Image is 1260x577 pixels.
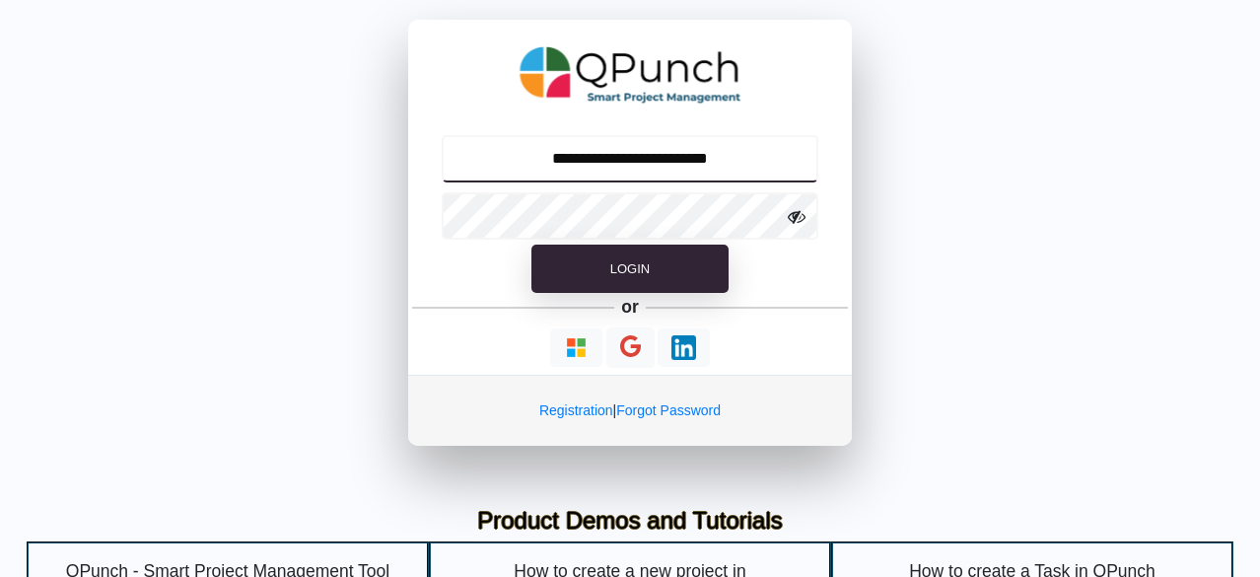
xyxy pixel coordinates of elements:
a: Registration [539,402,613,418]
h5: or [618,293,643,321]
button: Continue With Google [606,327,655,368]
button: Continue With Microsoft Azure [550,328,602,367]
img: Loading... [564,335,589,360]
a: Forgot Password [616,402,721,418]
button: Continue With LinkedIn [658,328,710,367]
span: Login [610,261,650,276]
h3: Product Demos and Tutorials [41,507,1219,536]
div: | [408,375,852,446]
button: Login [531,245,729,294]
img: Loading... [671,335,696,360]
img: QPunch [520,39,741,110]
